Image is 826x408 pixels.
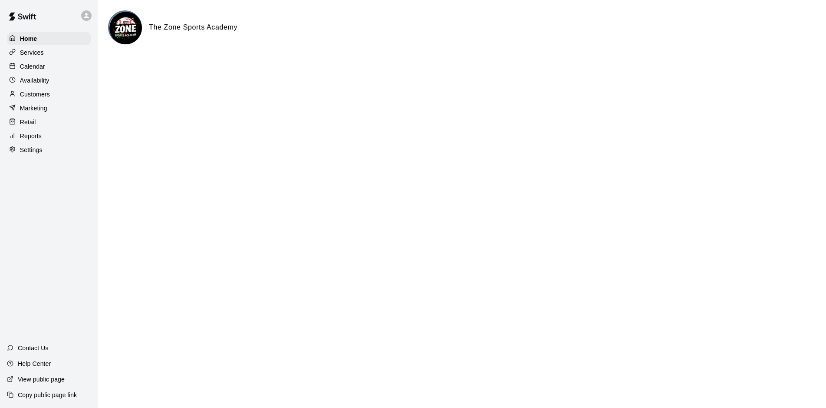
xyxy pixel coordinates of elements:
[7,129,91,143] a: Reports
[20,34,37,43] p: Home
[20,76,49,85] p: Availability
[7,143,91,156] a: Settings
[20,118,36,126] p: Retail
[109,12,142,44] img: The Zone Sports Academy logo
[7,46,91,59] a: Services
[7,116,91,129] a: Retail
[7,88,91,101] a: Customers
[20,146,43,154] p: Settings
[7,102,91,115] a: Marketing
[20,48,44,57] p: Services
[18,375,65,384] p: View public page
[149,22,237,33] h6: The Zone Sports Academy
[7,74,91,87] a: Availability
[20,62,45,71] p: Calendar
[20,90,50,99] p: Customers
[18,391,77,399] p: Copy public page link
[18,344,49,352] p: Contact Us
[20,104,47,113] p: Marketing
[18,359,51,368] p: Help Center
[7,60,91,73] a: Calendar
[20,132,42,140] p: Reports
[7,32,91,45] a: Home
